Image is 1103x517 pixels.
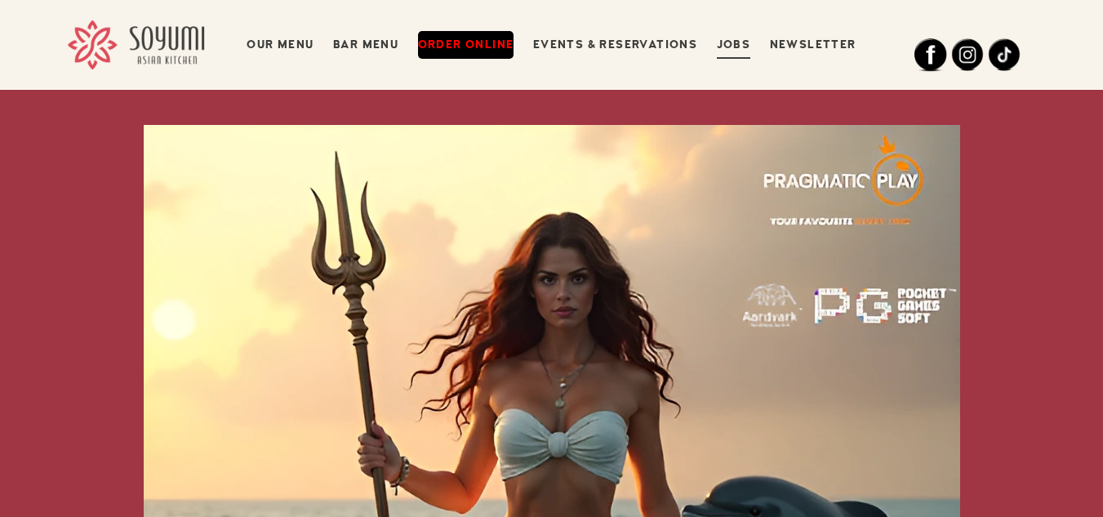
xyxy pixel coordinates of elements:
[418,31,514,59] a: Order Online
[914,38,947,72] img: Facebook
[533,31,697,59] a: Events & Reservations
[770,31,856,59] a: Newsletter
[247,31,314,59] a: Our Menu
[717,31,751,59] a: Jobs
[333,31,398,59] a: Bar Menu
[951,38,984,71] img: Instagram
